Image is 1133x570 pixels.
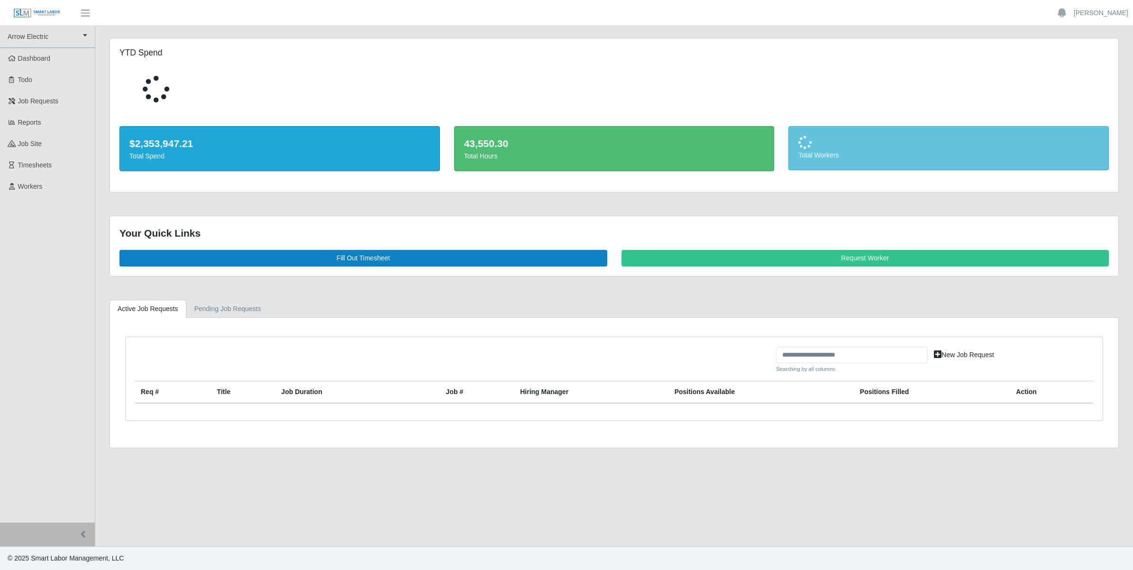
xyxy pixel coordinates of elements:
[18,183,43,190] span: Workers
[776,365,928,373] small: Searching by all columns
[464,151,765,161] div: Total Hours
[18,140,42,147] span: job site
[1010,381,1093,403] th: Action
[129,136,430,151] div: $2,353,947.21
[464,136,765,151] div: 43,550.30
[621,250,1109,267] a: Request Worker
[211,381,276,403] th: Title
[18,97,59,105] span: Job Requests
[119,250,607,267] a: Fill Out Timesheet
[798,150,1099,160] div: Total Workers
[440,381,515,403] th: Job #
[18,76,32,83] span: Todo
[186,300,269,318] a: Pending Job Requests
[18,119,41,126] span: Reports
[135,381,211,403] th: Req #
[110,300,186,318] a: Active Job Requests
[928,347,1000,363] a: New Job Request
[18,55,51,62] span: Dashboard
[119,226,1109,241] div: Your Quick Links
[275,381,411,403] th: Job Duration
[18,161,52,169] span: Timesheets
[8,554,124,562] span: © 2025 Smart Labor Management, LLC
[13,8,61,18] img: SLM Logo
[514,381,668,403] th: Hiring Manager
[119,48,440,58] h5: YTD Spend
[129,151,430,161] div: Total Spend
[1074,8,1128,18] a: [PERSON_NAME]
[854,381,1010,403] th: Positions Filled
[669,381,854,403] th: Positions Available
